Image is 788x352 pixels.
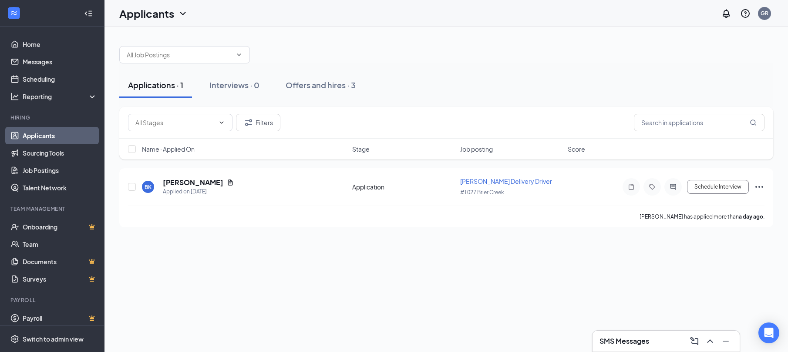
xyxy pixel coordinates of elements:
svg: ChevronDown [178,8,188,19]
div: Reporting [23,92,98,101]
a: DocumentsCrown [23,253,97,270]
svg: Notifications [721,8,731,19]
a: Sourcing Tools [23,144,97,162]
button: ChevronUp [703,334,717,348]
p: [PERSON_NAME] has applied more than . [640,213,764,220]
a: Job Postings [23,162,97,179]
svg: QuestionInfo [740,8,751,19]
h3: SMS Messages [599,336,649,346]
div: BK [145,183,152,191]
div: Interviews · 0 [209,80,259,90]
svg: Settings [10,335,19,343]
svg: Document [227,179,234,186]
div: Open Intercom Messenger [758,322,779,343]
a: Scheduling [23,70,97,88]
a: Home [23,36,97,53]
svg: ChevronDown [218,119,225,126]
a: SurveysCrown [23,270,97,288]
b: a day ago [739,213,763,220]
div: Applied on [DATE] [163,187,234,196]
svg: Filter [243,117,254,128]
div: GR [761,10,768,17]
input: All Job Postings [127,50,232,60]
a: Team [23,236,97,253]
button: Schedule Interview [687,180,749,194]
div: Application [352,183,455,191]
svg: ChevronDown [236,51,242,58]
svg: ChevronUp [705,336,715,346]
span: Stage [352,145,370,153]
span: #1027 Brier Creek [460,189,504,196]
div: Team Management [10,205,95,213]
svg: MagnifyingGlass [750,119,757,126]
span: Job posting [460,145,493,153]
a: OnboardingCrown [23,218,97,236]
svg: Tag [647,183,657,190]
svg: ActiveChat [668,183,678,190]
div: Offers and hires · 3 [286,80,356,90]
svg: Note [626,183,636,190]
svg: WorkstreamLogo [10,9,18,17]
a: PayrollCrown [23,309,97,327]
div: Switch to admin view [23,335,84,343]
span: Score [568,145,585,153]
h1: Applicants [119,6,174,21]
div: Payroll [10,296,95,304]
button: Filter Filters [236,114,280,131]
svg: ComposeMessage [689,336,700,346]
svg: Analysis [10,92,19,101]
span: [PERSON_NAME] Delivery Driver [460,177,552,185]
button: Minimize [719,334,733,348]
button: ComposeMessage [687,334,701,348]
div: Applications · 1 [128,80,183,90]
svg: Ellipses [754,182,764,192]
div: Hiring [10,114,95,121]
input: All Stages [135,118,215,127]
svg: Collapse [84,9,93,18]
a: Applicants [23,127,97,144]
input: Search in applications [634,114,764,131]
svg: Minimize [721,336,731,346]
a: Talent Network [23,179,97,196]
h5: [PERSON_NAME] [163,178,223,187]
span: Name · Applied On [142,145,195,153]
a: Messages [23,53,97,70]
